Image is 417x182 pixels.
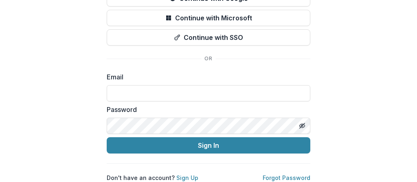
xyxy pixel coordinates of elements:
[176,174,198,181] a: Sign Up
[107,10,310,26] button: Continue with Microsoft
[107,72,305,82] label: Email
[107,173,198,182] p: Don't have an account?
[263,174,310,181] a: Forgot Password
[107,29,310,46] button: Continue with SSO
[107,137,310,153] button: Sign In
[107,105,305,114] label: Password
[296,119,309,132] button: Toggle password visibility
